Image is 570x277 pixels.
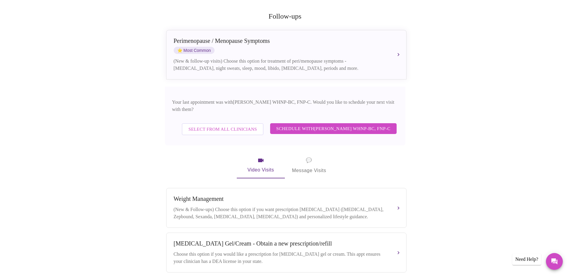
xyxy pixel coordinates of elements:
[166,188,407,228] button: Weight Management(New & Follow-ups) Choose this option if you want prescription [MEDICAL_DATA] ([...
[174,58,387,72] div: (New & follow-up visits) Choose this option for treatment of peri/menopause symptoms - [MEDICAL_D...
[188,125,257,133] span: Select from All Clinicians
[172,99,398,113] p: Your last appointment was with [PERSON_NAME] WHNP-BC, FNP-C . Would you like to schedule your nex...
[166,233,407,273] button: [MEDICAL_DATA] Gel/Cream - Obtain a new prescription/refillChoose this option if you would like a...
[306,156,312,165] span: message
[174,47,215,54] span: Most Common
[174,37,387,44] div: Perimenopause / Menopause Symptoms
[292,156,326,175] span: Message Visits
[546,253,563,270] button: Messages
[270,123,396,134] button: Schedule with[PERSON_NAME] WHNP-BC, FNP-C
[512,254,541,265] div: Need Help?
[174,251,387,265] div: Choose this option if you would like a prescription for [MEDICAL_DATA] gel or cream. This appt en...
[174,206,387,220] div: (New & Follow-ups) Choose this option if you want prescription [MEDICAL_DATA] ([MEDICAL_DATA], Ze...
[276,125,390,133] span: Schedule with [PERSON_NAME] WHNP-BC, FNP-C
[165,12,405,20] h2: Follow-ups
[174,195,387,202] div: Weight Management
[182,123,264,135] button: Select from All Clinicians
[174,240,387,247] div: [MEDICAL_DATA] Gel/Cream - Obtain a new prescription/refill
[244,157,278,174] span: Video Visits
[177,48,182,53] span: star
[166,30,407,79] button: Perimenopause / Menopause SymptomsstarMost Common(New & follow-up visits) Choose this option for ...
